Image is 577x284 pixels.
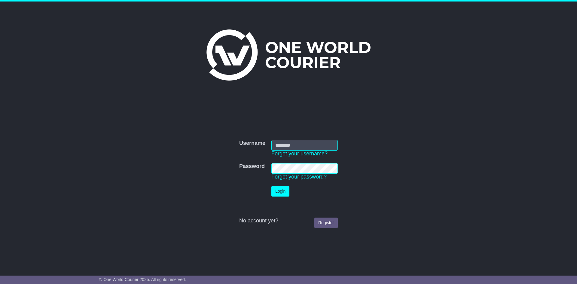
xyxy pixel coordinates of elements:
img: One World [206,29,371,81]
div: No account yet? [239,218,338,224]
span: © One World Courier 2025. All rights reserved. [99,277,186,282]
a: Forgot your password? [271,174,327,180]
button: Login [271,186,289,197]
label: Username [239,140,265,147]
a: Forgot your username? [271,151,328,157]
a: Register [314,218,338,228]
label: Password [239,163,265,170]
